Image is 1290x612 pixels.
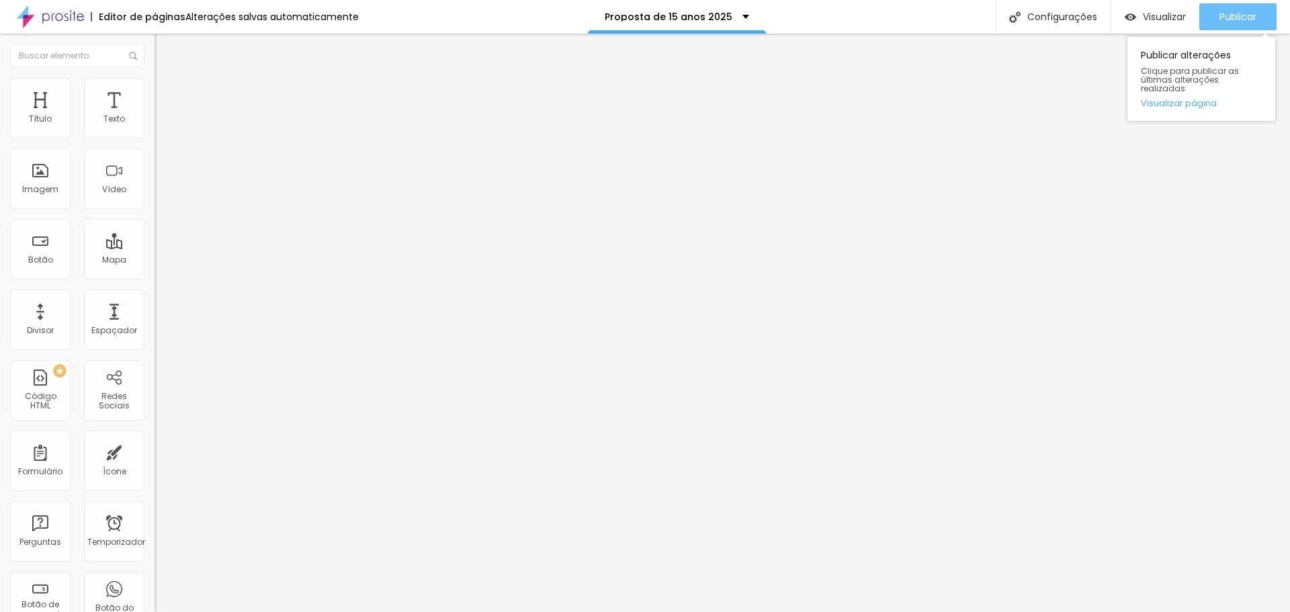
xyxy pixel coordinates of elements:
font: Imagem [22,183,58,195]
font: Formulário [18,466,62,477]
a: Visualizar página [1141,99,1262,107]
img: view-1.svg [1125,11,1136,23]
font: Botão [28,254,53,265]
input: Buscar elemento [10,44,144,68]
font: Temporizador [87,536,145,548]
font: Texto [103,113,125,124]
font: Configurações [1027,10,1097,24]
font: Publicar alterações [1141,48,1231,62]
iframe: Editor [155,34,1290,612]
font: Alterações salvas automaticamente [185,10,359,24]
font: Visualizar página [1141,97,1217,110]
font: Vídeo [102,183,126,195]
font: Proposta de 15 anos 2025 [605,10,732,24]
font: Código HTML [25,390,56,411]
font: Divisor [27,324,54,336]
font: Publicar [1219,10,1256,24]
font: Título [29,113,52,124]
img: Ícone [129,52,137,60]
font: Mapa [102,254,126,265]
font: Espaçador [91,324,137,336]
button: Visualizar [1111,3,1199,30]
button: Publicar [1199,3,1277,30]
font: Clique para publicar as últimas alterações realizadas [1141,65,1239,94]
font: Redes Sociais [99,390,130,411]
font: Editor de páginas [99,10,185,24]
font: Ícone [103,466,126,477]
font: Visualizar [1143,10,1186,24]
font: Perguntas [19,536,61,548]
img: Ícone [1009,11,1021,23]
